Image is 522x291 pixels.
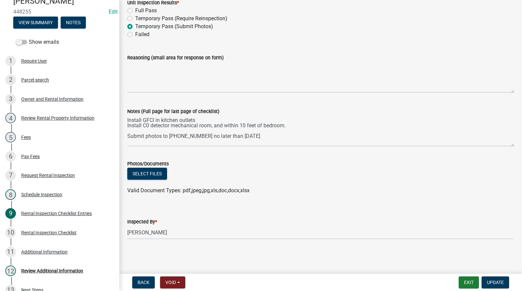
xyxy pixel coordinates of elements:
[61,17,86,29] button: Notes
[127,162,169,166] label: Photos/Documents
[127,1,179,5] label: Unit Inspection Results
[459,276,479,288] button: Exit
[135,23,213,30] label: Temporary Pass (Submit Photos)
[5,113,16,123] div: 4
[487,280,504,285] span: Update
[127,56,224,60] label: Reasoning (small area for response on form)
[21,135,31,140] div: Fees
[127,220,157,224] label: Inspected By
[13,20,58,26] wm-modal-confirm: Summary
[13,17,58,29] button: View Summary
[5,56,16,66] div: 1
[132,276,155,288] button: Back
[109,9,118,15] a: Edit
[21,78,49,82] div: Parcel search
[127,109,219,114] label: Notes (Full page for last page of checklist)
[21,268,83,273] div: Review Additional Information
[165,280,176,285] span: Void
[21,116,94,120] div: Review Rental Property Information
[21,250,68,254] div: Additional Information
[21,192,62,197] div: Schedule Inspection
[5,151,16,162] div: 6
[21,173,75,178] div: Request Rental Inspection
[21,154,40,159] div: Pay Fees
[5,132,16,143] div: 5
[13,9,106,15] span: 448255
[5,247,16,257] div: 11
[5,94,16,104] div: 3
[127,168,167,180] button: Select files
[21,230,77,235] div: Rental Inspection Checklist
[109,9,118,15] wm-modal-confirm: Edit Application Number
[61,20,86,26] wm-modal-confirm: Notes
[127,187,250,194] span: Valid Document Types: pdf,jpeg,jpg,xls,doc,docx,xlsx
[5,265,16,276] div: 12
[21,211,92,216] div: Rental Inspection Checklist Entries
[21,59,47,63] div: Require User
[135,7,157,15] label: Full Pass
[160,276,185,288] button: Void
[5,208,16,219] div: 9
[5,170,16,181] div: 7
[5,75,16,85] div: 2
[482,276,509,288] button: Update
[138,280,149,285] span: Back
[5,227,16,238] div: 10
[21,97,84,101] div: Owner and Rental Information
[135,30,149,38] label: Failed
[5,189,16,200] div: 8
[16,38,59,46] label: Show emails
[135,15,227,23] label: Temporary Pass (Require Reinspection)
